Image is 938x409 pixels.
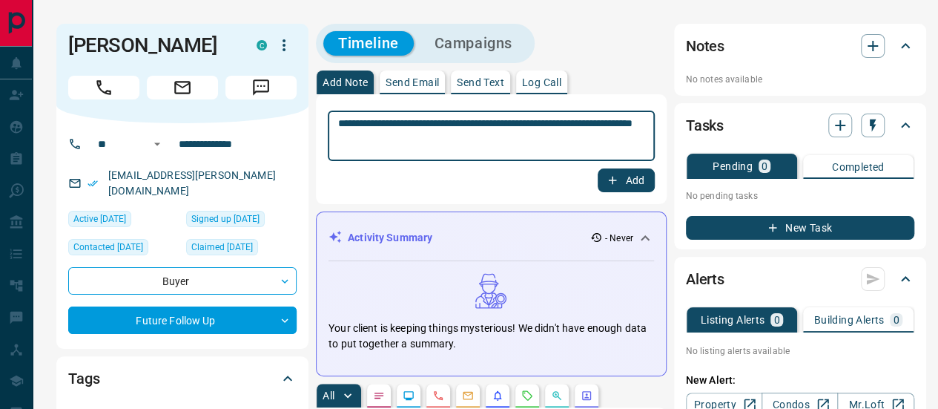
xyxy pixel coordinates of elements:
div: Buyer [68,267,297,295]
span: Signed up [DATE] [191,212,260,226]
h2: Tasks [686,114,724,137]
p: No pending tasks [686,185,914,207]
h2: Notes [686,34,724,58]
a: [EMAIL_ADDRESS][PERSON_NAME][DOMAIN_NAME] [108,169,276,197]
p: No listing alerts available [686,344,914,358]
button: Open [148,135,166,153]
svg: Calls [432,390,444,402]
span: Contacted [DATE] [73,240,143,255]
div: Tasks [686,108,914,143]
p: 0 [773,315,779,325]
p: - Never [605,232,633,245]
svg: Requests [521,390,533,402]
div: Mon Jul 27 2020 [68,239,179,260]
div: Activity Summary- Never [328,224,654,252]
span: Email [147,76,218,99]
p: Your client is keeping things mysterious! We didn't have enough data to put together a summary. [328,321,654,352]
button: New Task [686,216,914,240]
div: Future Follow Up [68,307,297,334]
div: Tags [68,361,297,396]
span: Active [DATE] [73,212,126,226]
span: Call [68,76,139,99]
svg: Lead Browsing Activity [403,390,414,402]
div: Alerts [686,261,914,297]
div: condos.ca [257,40,267,50]
svg: Agent Actions [581,390,592,402]
h2: Alerts [686,267,724,291]
p: Add Note [323,77,368,88]
svg: Email Verified [87,178,98,189]
svg: Listing Alerts [492,390,503,402]
svg: Opportunities [551,390,563,402]
p: New Alert: [686,373,914,388]
p: All [323,390,334,401]
p: Send Text [457,77,504,88]
p: Log Call [522,77,561,88]
p: Completed [832,162,885,172]
p: 0 [762,161,767,171]
div: Thu Apr 10 2025 [186,239,297,260]
p: 0 [893,315,899,325]
div: Sat Jul 18 2020 [186,211,297,232]
h2: Tags [68,367,99,390]
span: Claimed [DATE] [191,240,253,255]
p: Listing Alerts [701,315,765,325]
p: Activity Summary [348,230,432,246]
button: Timeline [323,31,414,56]
button: Campaigns [420,31,527,56]
p: Building Alerts [813,315,884,325]
p: Pending [713,161,753,171]
h1: [PERSON_NAME] [68,33,234,57]
button: Add [598,168,654,192]
p: No notes available [686,73,914,86]
svg: Notes [373,390,385,402]
div: Tue Jul 21 2020 [68,211,179,232]
p: Send Email [386,77,439,88]
svg: Emails [462,390,474,402]
span: Message [225,76,297,99]
div: Notes [686,28,914,64]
